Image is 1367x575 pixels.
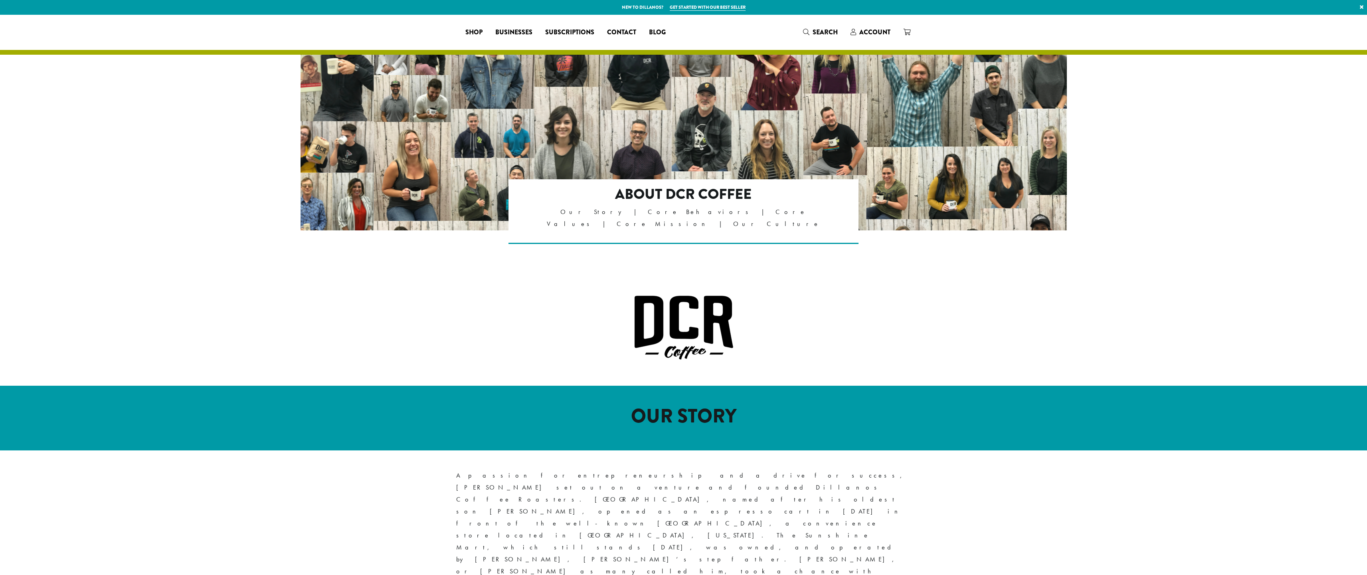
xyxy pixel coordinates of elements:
[649,28,666,38] span: Blog
[797,26,844,39] a: Search
[543,186,824,203] h2: About DCR Coffee
[465,28,483,38] span: Shop
[859,28,890,37] span: Account
[670,4,746,11] a: Get started with our best seller
[456,405,911,428] h1: OUR STORY
[813,28,838,37] span: Search
[607,28,636,38] span: Contact
[545,28,594,38] span: Subscriptions
[459,26,489,39] a: Shop
[634,295,734,360] img: DCR Coffee Logo
[495,28,532,38] span: Businesses
[543,206,824,230] p: Our Story | Core Behaviors | Core Values | Core Mission | Our Culture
